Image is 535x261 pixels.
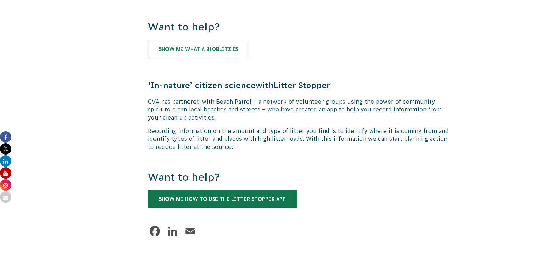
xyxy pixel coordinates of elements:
span: with [256,81,274,90]
span: ‘In-nature’ citizen science [148,81,256,90]
a: Email [183,224,197,238]
a: Show me what a BioBlitz is [148,40,249,58]
p: Recording information on the amount and type of litter you find is to identify where it is coming... [148,127,451,151]
h3: Want to help? [148,170,451,185]
span: Litter Stopper [274,81,330,90]
a: Show me how to use the Litter Stopper App [148,190,297,208]
a: Facebook [148,224,162,238]
a: LinkedIn [165,224,180,238]
span: CVA has partnered with Beach Patrol – a network of volunteer groups using the power of community ... [148,98,442,121]
h3: Want to help? [148,20,451,34]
